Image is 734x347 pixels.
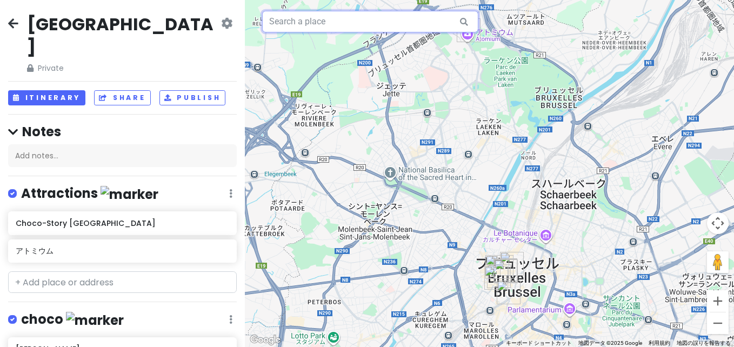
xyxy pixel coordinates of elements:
[16,246,229,256] h6: アトミウム
[493,258,517,282] div: ノイハウス
[66,312,124,329] img: marker
[497,281,521,304] div: ルボー通り
[707,212,729,234] button: 地図のカメラ コントロール
[21,311,124,329] h4: choco
[101,186,158,203] img: marker
[487,264,511,288] div: Waffle Factory
[500,252,524,276] div: ギャルリ・サンテュベール
[8,123,237,140] h4: Notes
[578,340,642,346] span: 地図データ ©2025 Google
[8,144,237,167] div: Add notes...
[248,333,283,347] a: Google マップでこの地域を開きます（新しいウィンドウが開きます）
[21,185,158,203] h4: Attractions
[94,90,150,106] button: Share
[707,312,729,334] button: ズームアウト
[262,11,478,32] input: Search a place
[27,62,219,74] span: Private
[8,90,85,106] button: Itinerary
[707,290,729,312] button: ズームイン
[494,259,518,283] div: Godiva Grand Place
[485,255,509,279] div: Fritland
[16,218,229,228] h6: Choco-Story [GEOGRAPHIC_DATA]
[27,13,219,58] h2: [GEOGRAPHIC_DATA]
[493,259,517,283] div: Mary Grand Place
[677,340,731,346] a: 地図の誤りを報告する
[159,90,226,106] button: Publish
[707,251,729,273] button: 地図上にペグマンをドロップして、ストリートビューを開きます
[506,339,572,347] button: キーボード ショートカット
[649,340,670,346] a: 利用規約（新しいタブで開きます）
[484,266,508,290] div: Choco-Story Brussels
[8,271,237,293] input: + Add place or address
[248,333,283,347] img: Google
